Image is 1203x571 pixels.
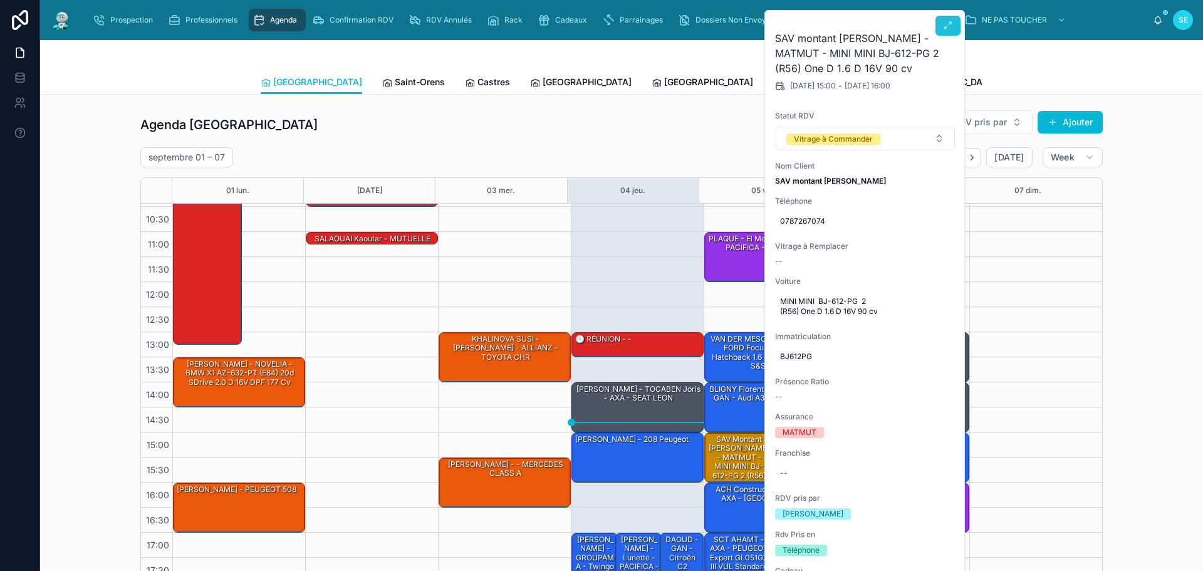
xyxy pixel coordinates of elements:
a: [GEOGRAPHIC_DATA] [261,71,362,95]
div: 🕒 RÉUNION - - [572,333,703,357]
span: MINI MINI BJ-612-PG 2 (R56) One D 1.6 D 16V 90 cv [780,296,950,317]
div: 07 dim. [1014,178,1041,203]
span: Rack [504,15,523,25]
span: Rdv Pris en [775,530,956,540]
span: [DATE] 15:00 [790,81,836,91]
div: SAV montant [PERSON_NAME] - MATMUT - MINI MINI BJ-612-PG 2 (R56) One D 1.6 D 16V 90 cv [707,434,772,500]
a: [GEOGRAPHIC_DATA] [652,71,753,96]
span: [DATE] 16:00 [845,81,890,91]
div: 03 mer. [487,178,515,203]
div: VAN DER MESCHT ANAIS - GMF - FORD Focus BY-760-JW III Hatchback 1.6 SCTi 16V EcoBoost S&S 150 cv [707,333,835,372]
a: Cadeaux [534,9,596,31]
span: Saint-Orens [395,76,445,88]
div: [PERSON_NAME] [783,508,843,520]
div: PLAQUE - El Mekkaoui Lehoucine - PACIFICA - peugeot 3008 [707,233,835,254]
span: Confirmation RDV [330,15,393,25]
div: MATMUT [783,427,816,438]
a: Confirmation RDV [308,9,402,31]
div: SALAOUAI Kaoutar - MUTUELLE DE POITIERS - Clio 4 [306,233,437,245]
span: Téléphone [775,196,956,206]
span: 11:00 [145,239,172,249]
div: [PERSON_NAME] - 208 Peugeot [572,433,703,482]
span: Dossiers Non Envoyés [695,15,774,25]
button: Week [1043,147,1103,167]
span: 14:00 [143,389,172,400]
button: 01 lun. [226,178,249,203]
a: Recouvrement [786,9,868,31]
span: -- [775,392,783,402]
strong: SAV montant [PERSON_NAME] [775,176,886,186]
button: 04 jeu. [620,178,645,203]
span: - [838,81,842,91]
a: Rack [483,9,531,31]
button: Select Button [919,110,1033,134]
a: Professionnels [164,9,246,31]
span: 13:00 [143,339,172,350]
span: NE PAS TOUCHER [982,15,1047,25]
span: Castres [477,76,510,88]
div: BLIGNY Florent - GAN - Audi A3 [705,383,773,432]
img: App logo [50,10,73,30]
span: 17:00 [143,540,172,550]
button: Next [964,148,981,167]
div: [PERSON_NAME] - - MERCEDES CLASS A [441,459,570,479]
div: SALAOUAI Kaoutar - MUTUELLE DE POITIERS - Clio 4 [308,233,437,254]
span: Cadeaux [555,15,587,25]
span: RDV Annulés [426,15,472,25]
div: scrollable content [83,6,1153,34]
div: 🕒 RÉUNION - - [574,333,633,345]
span: 12:00 [143,289,172,300]
div: SAV montant [PERSON_NAME] - MATMUT - MINI MINI BJ-612-PG 2 (R56) One D 1.6 D 16V 90 cv [705,433,773,482]
h1: Agenda [GEOGRAPHIC_DATA] [140,116,318,134]
button: Ajouter [1038,111,1103,134]
span: Statut RDV [775,111,956,121]
a: Parrainages [598,9,672,31]
span: 12:30 [143,314,172,325]
div: [PERSON_NAME] - TOCABEN Joris - AXA - SEAT LEON [572,383,703,432]
a: Agenda [249,9,306,31]
a: [GEOGRAPHIC_DATA] [530,71,632,96]
h2: SAV montant [PERSON_NAME] - MATMUT - MINI MINI BJ-612-PG 2 (R56) One D 1.6 D 16V 90 cv [775,31,956,76]
span: -- [775,256,783,266]
span: Immatriculation [775,332,956,342]
span: [GEOGRAPHIC_DATA] [273,76,362,88]
span: Voiture [775,276,956,286]
a: NE PAS TOUCHER [961,9,1072,31]
a: Assurances [871,9,942,31]
span: Vitrage à Remplacer [775,241,956,251]
span: 0787267074 [780,216,950,226]
span: 15:30 [143,464,172,475]
span: 15:00 [143,439,172,450]
span: RDV pris par [775,493,956,503]
a: Dossiers Non Envoyés [674,9,783,31]
div: KHALINOVA SUSI - [PERSON_NAME] - ALLIANZ - TOYOTA CHR [439,333,570,382]
span: 14:30 [143,414,172,425]
span: Présence Ratio [775,377,956,387]
span: BJ612PG [780,352,950,362]
span: 11:30 [145,264,172,275]
span: [GEOGRAPHIC_DATA] [664,76,753,88]
div: KHALINOVA SUSI - [PERSON_NAME] - ALLIANZ - TOYOTA CHR [441,333,570,363]
div: -- [780,468,788,478]
div: [PERSON_NAME] - PEUGEOT 508 [174,483,305,532]
div: [PERSON_NAME] - TOCABEN Joris - AXA - SEAT LEON [574,384,702,404]
div: BLIGNY Florent - GAN - Audi A3 [707,384,772,404]
div: Seb absent la matinée - - [174,132,241,344]
span: Filter RDV pris par [930,116,1007,128]
span: Prospection [110,15,153,25]
span: Agenda [270,15,297,25]
span: SE [1179,15,1188,25]
div: [PERSON_NAME] - NOVELIA - BMW X1 AZ-632-PT (E84) 20d sDrive 2.0 d 16V DPF 177 cv [175,359,304,388]
h2: septembre 01 – 07 [148,151,225,164]
div: Vitrage à Commander [794,134,873,145]
button: [DATE] [357,178,382,203]
div: [PERSON_NAME] - NOVELIA - BMW X1 AZ-632-PT (E84) 20d sDrive 2.0 d 16V DPF 177 cv [174,358,305,407]
span: Parrainages [620,15,663,25]
a: Castres [465,71,510,96]
span: 13:30 [143,364,172,375]
button: 05 ven. [751,178,778,203]
span: 16:30 [143,515,172,525]
span: Professionnels [185,15,237,25]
